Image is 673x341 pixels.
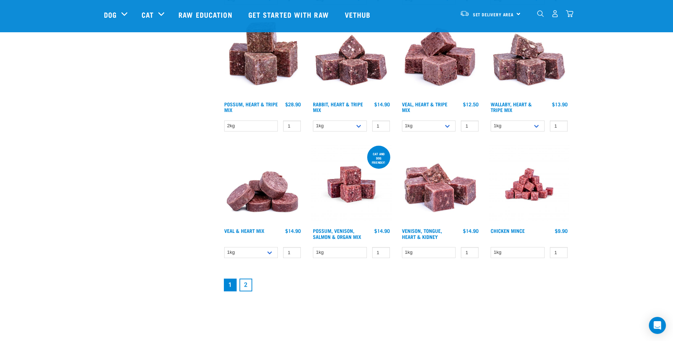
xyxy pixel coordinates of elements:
a: Cat [142,9,154,20]
a: Chicken Mince [491,229,525,232]
input: 1 [550,121,568,132]
div: $9.90 [555,228,568,234]
a: Possum, Heart & Tripe Mix [224,103,278,111]
a: Venison, Tongue, Heart & Kidney [402,229,442,237]
div: $14.90 [463,228,479,234]
a: Possum, Venison, Salmon & Organ Mix [313,229,361,237]
img: 1175 Rabbit Heart Tripe Mix 01 [311,18,392,98]
span: Set Delivery Area [473,13,514,16]
div: $13.90 [552,101,568,107]
a: Rabbit, Heart & Tripe Mix [313,103,363,111]
img: Possum Venison Salmon Organ 1626 [311,144,392,225]
img: Cubes [400,18,481,98]
img: Chicken M Ince 1613 [489,144,569,225]
div: $14.90 [285,228,301,234]
input: 1 [372,121,390,132]
img: van-moving.png [460,10,469,17]
img: 1152 Veal Heart Medallions 01 [222,144,303,225]
img: user.png [551,10,559,17]
a: Dog [104,9,117,20]
input: 1 [372,247,390,258]
a: Get started with Raw [241,0,338,29]
a: Page 1 [224,279,237,291]
div: cat and dog friendly! [367,149,390,168]
a: Raw Education [171,0,241,29]
img: home-icon@2x.png [566,10,573,17]
div: $12.50 [463,101,479,107]
a: Goto page 2 [239,279,252,291]
img: home-icon-1@2x.png [537,10,544,17]
a: Veal, Heart & Tripe Mix [402,103,447,111]
img: 1067 Possum Heart Tripe Mix 01 [222,18,303,98]
img: Pile Of Cubed Venison Tongue Mix For Pets [400,144,481,225]
a: Wallaby, Heart & Tripe Mix [491,103,532,111]
input: 1 [461,247,479,258]
div: $28.90 [285,101,301,107]
div: $14.90 [374,228,390,234]
div: Open Intercom Messenger [649,317,666,334]
input: 1 [283,121,301,132]
img: 1174 Wallaby Heart Tripe Mix 01 [489,18,569,98]
a: Veal & Heart Mix [224,229,264,232]
input: 1 [461,121,479,132]
a: Vethub [338,0,380,29]
input: 1 [550,247,568,258]
nav: pagination [222,277,569,293]
input: 1 [283,247,301,258]
div: $14.90 [374,101,390,107]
